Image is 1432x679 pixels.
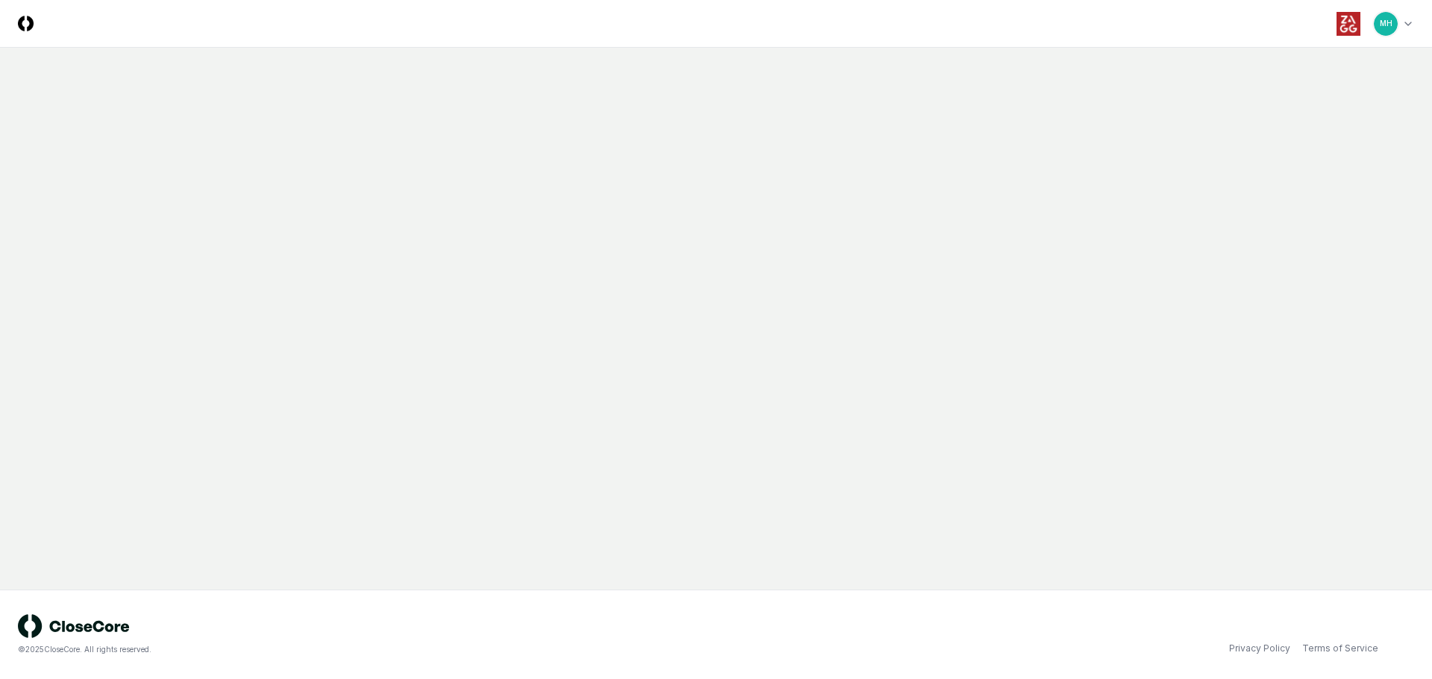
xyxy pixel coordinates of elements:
a: Terms of Service [1302,642,1378,655]
img: ZAGG logo [1337,12,1360,36]
span: MH [1380,18,1392,29]
div: © 2025 CloseCore. All rights reserved. [18,644,716,655]
img: logo [18,614,130,638]
img: Logo [18,16,34,31]
button: MH [1372,10,1399,37]
a: Privacy Policy [1229,642,1290,655]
